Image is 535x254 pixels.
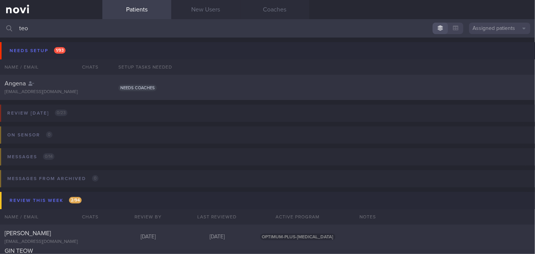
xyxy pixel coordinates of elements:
[260,234,335,240] span: OPTIMUM-PLUS-[MEDICAL_DATA]
[5,130,54,140] div: On sensor
[114,234,183,241] div: [DATE]
[114,59,535,75] div: Setup tasks needed
[469,23,530,34] button: Assigned patients
[55,110,67,116] span: 0 / 23
[5,239,98,245] div: [EMAIL_ADDRESS][DOMAIN_NAME]
[118,85,157,91] span: Needs coaches
[355,209,535,225] div: Notes
[5,89,98,95] div: [EMAIL_ADDRESS][DOMAIN_NAME]
[183,209,252,225] div: Last Reviewed
[92,175,98,182] span: 0
[5,108,69,118] div: Review [DATE]
[5,152,56,162] div: Messages
[72,59,102,75] div: Chats
[252,209,344,225] div: Active Program
[5,174,100,184] div: Messages from Archived
[69,197,82,203] span: 2 / 94
[5,80,26,87] span: Angena
[183,234,252,241] div: [DATE]
[43,153,54,160] span: 0 / 14
[5,230,51,236] span: [PERSON_NAME]
[72,209,102,225] div: Chats
[46,131,53,138] span: 0
[8,195,84,206] div: Review this week
[8,46,67,56] div: Needs setup
[54,47,66,54] span: 1 / 93
[114,209,183,225] div: Review By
